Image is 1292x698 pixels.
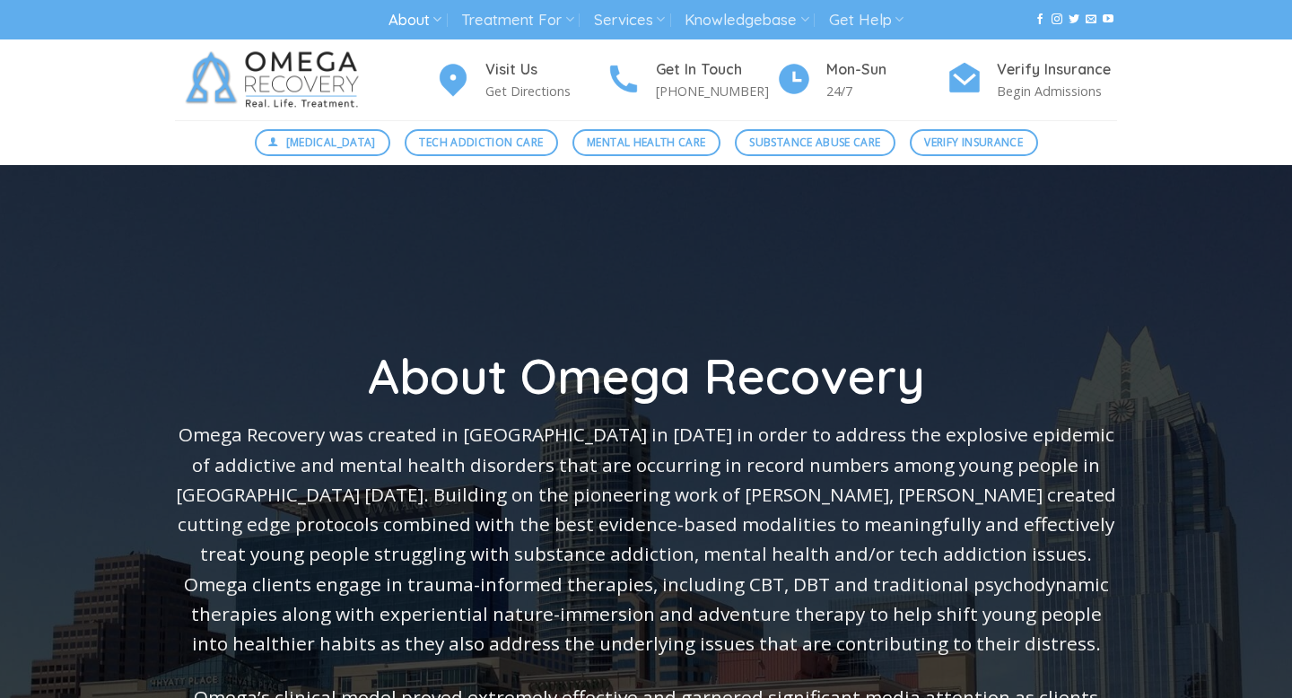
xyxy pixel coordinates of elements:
[572,129,720,156] a: Mental Health Care
[255,129,391,156] a: [MEDICAL_DATA]
[924,134,1023,151] span: Verify Insurance
[286,134,376,151] span: [MEDICAL_DATA]
[405,129,558,156] a: Tech Addiction Care
[997,58,1117,82] h4: Verify Insurance
[587,134,705,151] span: Mental Health Care
[485,81,606,101] p: Get Directions
[910,129,1038,156] a: Verify Insurance
[594,4,665,37] a: Services
[656,58,776,82] h4: Get In Touch
[419,134,543,151] span: Tech Addiction Care
[826,58,947,82] h4: Mon-Sun
[175,39,377,120] img: Omega Recovery
[461,4,573,37] a: Treatment For
[826,81,947,101] p: 24/7
[749,134,880,151] span: Substance Abuse Care
[606,58,776,102] a: Get In Touch [PHONE_NUMBER]
[1103,13,1113,26] a: Follow on YouTube
[829,4,904,37] a: Get Help
[388,4,441,37] a: About
[1069,13,1079,26] a: Follow on Twitter
[685,4,808,37] a: Knowledgebase
[656,81,776,101] p: [PHONE_NUMBER]
[485,58,606,82] h4: Visit Us
[175,420,1117,659] p: Omega Recovery was created in [GEOGRAPHIC_DATA] in [DATE] in order to address the explosive epide...
[735,129,895,156] a: Substance Abuse Care
[947,58,1117,102] a: Verify Insurance Begin Admissions
[1086,13,1096,26] a: Send us an email
[1052,13,1062,26] a: Follow on Instagram
[997,81,1117,101] p: Begin Admissions
[368,345,925,406] span: About Omega Recovery
[1034,13,1045,26] a: Follow on Facebook
[435,58,606,102] a: Visit Us Get Directions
